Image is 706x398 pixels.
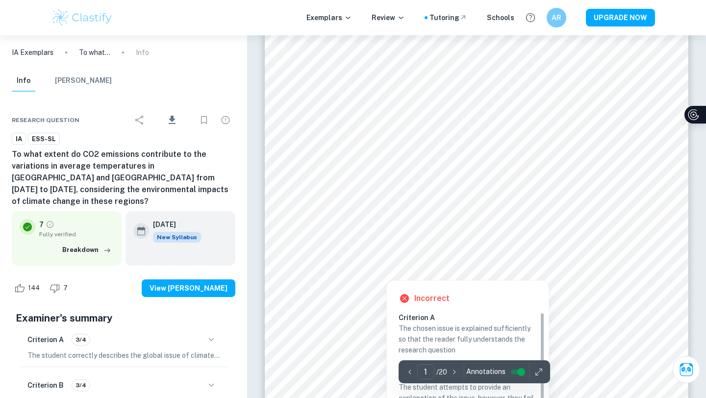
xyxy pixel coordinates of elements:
[551,12,562,23] h6: AR
[72,335,90,344] span: 3/4
[72,381,90,390] span: 3/4
[142,279,235,297] button: View [PERSON_NAME]
[194,110,214,130] div: Bookmark
[46,220,54,229] a: Grade fully verified
[51,8,113,27] img: Clastify logo
[12,134,25,144] span: IA
[27,380,64,391] h6: Criterion B
[151,107,192,133] div: Download
[39,230,114,239] span: Fully verified
[60,243,114,257] button: Breakdown
[130,110,150,130] div: Share
[306,12,352,23] p: Exemplars
[23,283,45,293] span: 144
[79,47,110,58] p: To what extent do CO2 emissions contribute to the variations in average temperatures in [GEOGRAPH...
[12,70,35,92] button: Info
[12,116,79,124] span: Research question
[153,232,201,243] span: New Syllabus
[436,367,447,377] p: / 20
[27,350,220,361] p: The student correctly describes the global issue of climate change and its local impacts in [GEOG...
[58,283,73,293] span: 7
[466,367,505,377] span: Annotations
[153,232,201,243] div: Starting from the May 2026 session, the ESS IA requirements have changed. We created this exempla...
[136,47,149,58] p: Info
[55,70,112,92] button: [PERSON_NAME]
[216,110,235,130] div: Report issue
[153,219,193,230] h6: [DATE]
[28,134,59,144] span: ESS-SL
[39,219,44,230] p: 7
[28,133,60,145] a: ESS-SL
[522,9,539,26] button: Help and Feedback
[586,9,655,26] button: UPGRADE NOW
[414,293,450,304] h6: Incorrect
[547,8,566,27] button: AR
[47,280,73,296] div: Dislike
[673,356,700,383] button: Ask Clai
[27,334,64,345] h6: Criterion A
[16,311,231,325] h5: Examiner's summary
[399,323,537,355] p: The chosen issue is explained sufficiently so that the reader fully understands the research ques...
[12,47,53,58] a: IA Exemplars
[399,312,545,323] h6: Criterion A
[487,12,514,23] a: Schools
[429,12,467,23] a: Tutoring
[372,12,405,23] p: Review
[12,133,26,145] a: IA
[12,149,235,207] h6: To what extent do CO2 emissions contribute to the variations in average temperatures in [GEOGRAPH...
[12,280,45,296] div: Like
